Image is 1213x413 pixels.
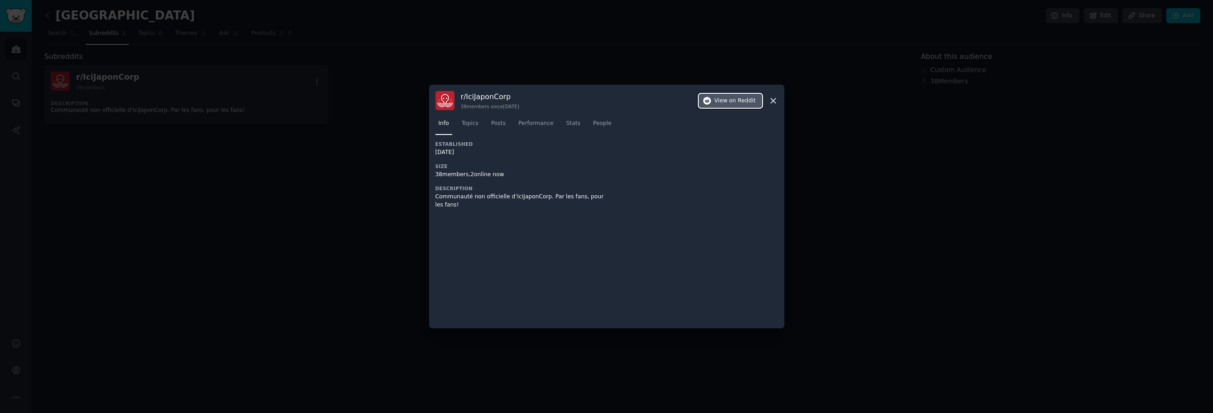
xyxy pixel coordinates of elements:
[435,163,607,169] h3: Size
[435,91,454,110] img: IciJaponCorp
[435,141,607,147] h3: Established
[729,97,755,105] span: on Reddit
[435,116,452,135] a: Info
[435,149,607,157] div: [DATE]
[461,92,519,101] h3: r/ IciJaponCorp
[715,97,756,105] span: View
[566,120,580,128] span: Stats
[435,193,607,209] div: Communauté non officielle d’IciJaponCorp. Par les fans, pour les fans!
[563,116,584,135] a: Stats
[515,116,557,135] a: Performance
[459,116,482,135] a: Topics
[590,116,615,135] a: People
[491,120,506,128] span: Posts
[435,185,607,192] h3: Description
[488,116,509,135] a: Posts
[462,120,478,128] span: Topics
[461,103,519,110] div: 38 members since [DATE]
[518,120,554,128] span: Performance
[435,171,607,179] div: 38 members, 2 online now
[439,120,449,128] span: Info
[593,120,612,128] span: People
[699,94,762,108] button: Viewon Reddit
